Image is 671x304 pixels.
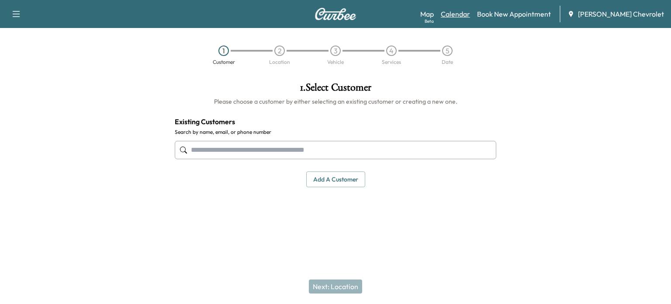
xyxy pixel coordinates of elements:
[425,18,434,24] div: Beta
[442,45,453,56] div: 5
[578,9,664,19] span: [PERSON_NAME] Chevrolet
[441,9,470,19] a: Calendar
[477,9,551,19] a: Book New Appointment
[330,45,341,56] div: 3
[175,97,496,106] h6: Please choose a customer by either selecting an existing customer or creating a new one.
[175,116,496,127] h4: Existing Customers
[386,45,397,56] div: 4
[382,59,401,65] div: Services
[442,59,453,65] div: Date
[327,59,344,65] div: Vehicle
[420,9,434,19] a: MapBeta
[175,129,496,136] label: Search by name, email, or phone number
[315,8,356,20] img: Curbee Logo
[274,45,285,56] div: 2
[213,59,235,65] div: Customer
[218,45,229,56] div: 1
[175,82,496,97] h1: 1 . Select Customer
[269,59,290,65] div: Location
[306,171,365,188] button: Add a customer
